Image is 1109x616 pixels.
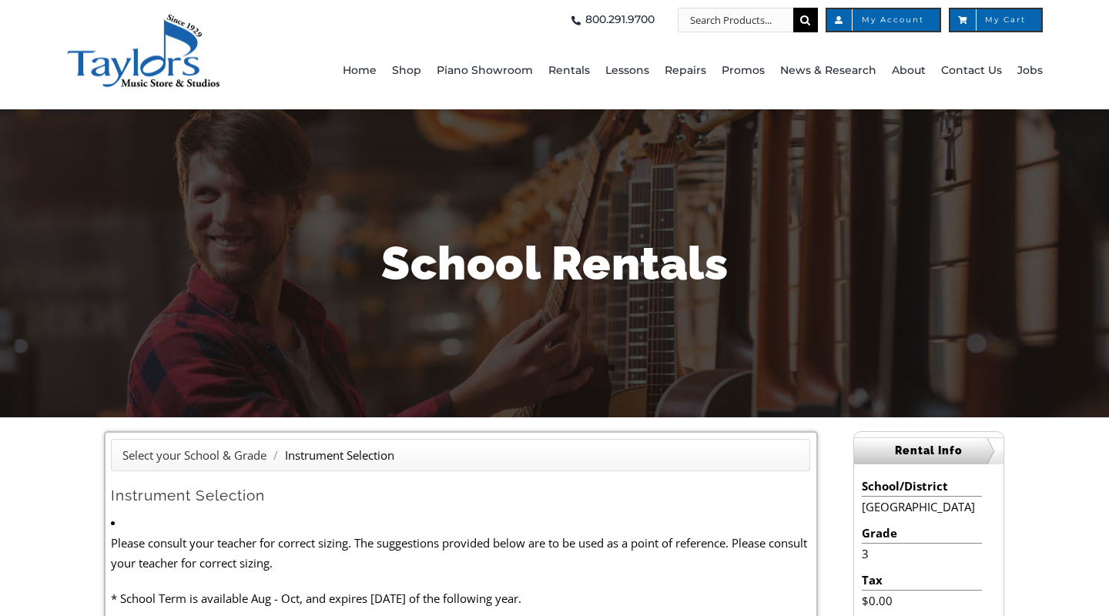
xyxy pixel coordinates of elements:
[826,8,941,32] a: My Account
[665,32,706,109] a: Repairs
[862,544,981,564] li: 3
[793,8,818,32] input: Search
[437,32,533,109] a: Piano Showroom
[392,59,421,83] span: Shop
[722,32,765,109] a: Promos
[437,59,533,83] span: Piano Showroom
[892,32,926,109] a: About
[780,32,876,109] a: News & Research
[941,59,1002,83] span: Contact Us
[548,32,590,109] a: Rentals
[392,32,421,109] a: Shop
[585,8,655,32] span: 800.291.9700
[285,445,394,465] li: Instrument Selection
[343,59,377,83] span: Home
[941,32,1002,109] a: Contact Us
[949,8,1043,32] a: My Cart
[111,588,810,608] p: * School Term is available Aug - Oct, and expires [DATE] of the following year.
[862,523,981,544] li: Grade
[862,570,981,591] li: Tax
[343,32,377,109] a: Home
[122,447,266,463] a: Select your School & Grade
[862,497,981,517] li: [GEOGRAPHIC_DATA]
[1017,32,1043,109] a: Jobs
[1017,59,1043,83] span: Jobs
[780,59,876,83] span: News & Research
[320,8,1043,32] nav: Top Right
[66,12,220,27] a: taylors-music-store-west-chester
[567,8,655,32] a: 800.291.9700
[678,8,793,32] input: Search Products...
[862,476,981,497] li: School/District
[966,16,1026,24] span: My Cart
[605,32,649,109] a: Lessons
[270,447,282,463] span: /
[862,591,981,611] li: $0.00
[320,32,1043,109] nav: Main Menu
[722,59,765,83] span: Promos
[892,59,926,83] span: About
[843,16,924,24] span: My Account
[111,533,810,574] p: Please consult your teacher for correct sizing. The suggestions provided below are to be used as ...
[111,486,810,505] h2: Instrument Selection
[548,59,590,83] span: Rentals
[665,59,706,83] span: Repairs
[104,231,1005,296] h1: School Rentals
[854,437,1003,464] h2: Rental Info
[605,59,649,83] span: Lessons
